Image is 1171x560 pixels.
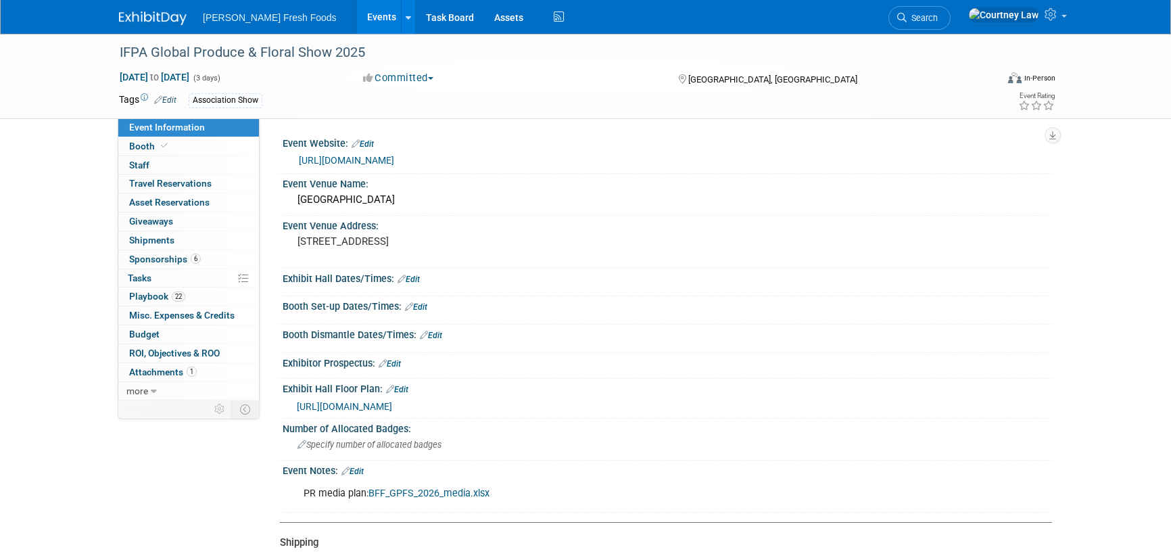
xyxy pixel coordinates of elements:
a: Edit [379,359,401,369]
a: Event Information [118,118,259,137]
span: 6 [191,254,201,264]
div: Association Show [189,93,262,108]
a: ROI, Objectives & ROO [118,344,259,363]
a: Budget [118,325,259,344]
span: Booth [129,141,170,151]
div: IFPA Global Produce & Floral Show 2025 [115,41,976,65]
a: BFF_GPFS_2026_media.xlsx [368,488,489,499]
span: 22 [172,291,185,302]
div: Exhibitor Prospectus: [283,353,1052,371]
span: 1 [187,367,197,377]
div: Exhibit Hall Dates/Times: [283,269,1052,286]
span: Attachments [129,367,197,377]
span: Specify number of allocated badges [297,440,441,450]
a: more [118,382,259,400]
img: Courtney Law [968,7,1039,22]
div: Event Format [916,70,1055,91]
span: Sponsorships [129,254,201,264]
a: Asset Reservations [118,193,259,212]
img: ExhibitDay [119,11,187,25]
pre: [STREET_ADDRESS] [297,235,588,248]
span: Travel Reservations [129,178,212,189]
a: Edit [398,275,420,284]
span: ROI, Objectives & ROO [129,348,220,358]
div: PR media plan: [294,480,903,507]
img: Format-Inperson.png [1008,72,1022,83]
td: Personalize Event Tab Strip [208,400,232,418]
div: Event Website: [283,133,1052,151]
div: [GEOGRAPHIC_DATA] [293,189,1042,210]
td: Tags [119,93,176,108]
div: Event Venue Name: [283,174,1052,191]
span: [PERSON_NAME] Fresh Foods [203,12,337,23]
a: Tasks [118,269,259,287]
span: Asset Reservations [129,197,210,208]
span: [DATE] [DATE] [119,71,190,83]
span: Staff [129,160,149,170]
span: more [126,386,148,396]
a: [URL][DOMAIN_NAME] [299,155,394,166]
span: Playbook [129,291,185,302]
a: Sponsorships6 [118,250,259,269]
div: Event Venue Address: [283,216,1052,233]
span: Event Information [129,122,205,133]
span: Tasks [128,273,151,283]
div: Booth Set-up Dates/Times: [283,296,1052,314]
div: Number of Allocated Badges: [283,419,1052,436]
a: Travel Reservations [118,174,259,193]
div: Event Rating [1018,93,1055,99]
a: [URL][DOMAIN_NAME] [297,401,392,412]
a: Playbook22 [118,287,259,306]
span: Search [907,13,938,23]
td: Toggle Event Tabs [232,400,260,418]
a: Edit [386,385,408,394]
span: Shipments [129,235,174,246]
span: (3 days) [192,74,220,83]
a: Edit [352,139,374,149]
div: Shipping [280,536,1042,550]
a: Search [888,6,951,30]
div: Exhibit Hall Floor Plan: [283,379,1052,396]
a: Staff [118,156,259,174]
a: Edit [405,302,427,312]
span: to [148,72,161,83]
a: Edit [154,95,176,105]
span: Giveaways [129,216,173,227]
a: Booth [118,137,259,156]
a: Edit [420,331,442,340]
span: [GEOGRAPHIC_DATA], [GEOGRAPHIC_DATA] [688,74,857,85]
div: Booth Dismantle Dates/Times: [283,325,1052,342]
button: Committed [358,71,439,85]
div: Event Notes: [283,461,1052,478]
a: Edit [341,467,364,476]
a: Attachments1 [118,363,259,381]
a: Shipments [118,231,259,250]
a: Misc. Expenses & Credits [118,306,259,325]
a: Giveaways [118,212,259,231]
i: Booth reservation complete [161,142,168,149]
span: Budget [129,329,160,340]
div: In-Person [1024,73,1055,83]
span: Misc. Expenses & Credits [129,310,235,321]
